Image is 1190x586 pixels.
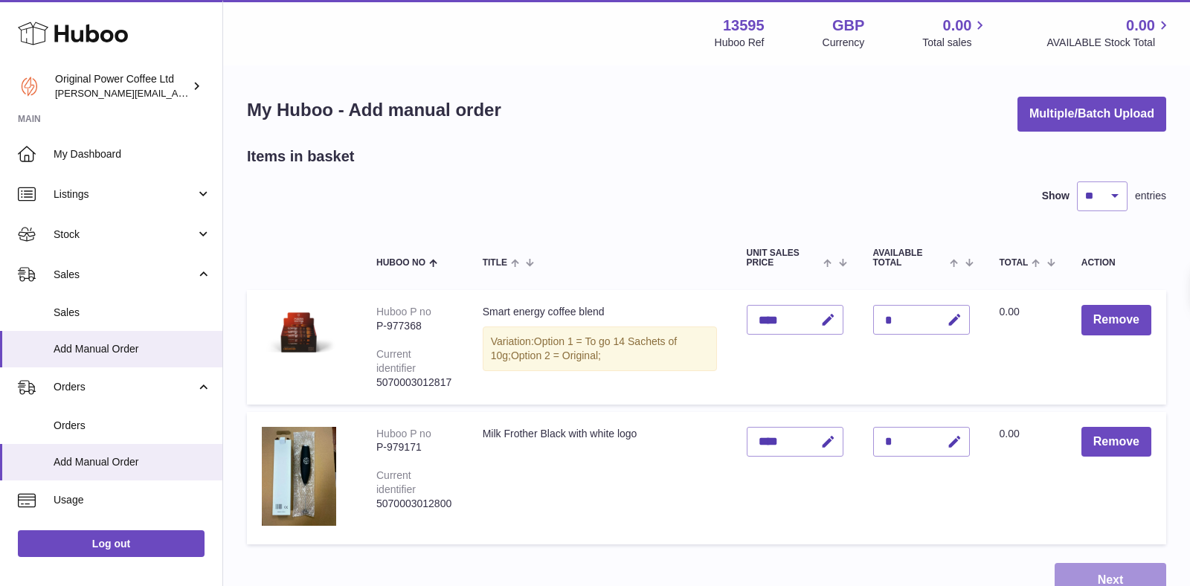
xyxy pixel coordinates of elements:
span: Title [483,258,507,268]
div: Action [1081,258,1151,268]
span: Usage [54,493,211,507]
img: Smart energy coffee blend [262,305,336,361]
span: 0.00 [943,16,972,36]
strong: 13595 [723,16,765,36]
div: 5070003012800 [376,497,453,511]
span: Option 2 = Original; [511,350,601,361]
span: Add Manual Order [54,455,211,469]
div: Original Power Coffee Ltd [55,72,189,100]
span: Sales [54,268,196,282]
span: Orders [54,380,196,394]
span: Add Manual Order [54,342,211,356]
h2: Items in basket [247,146,355,167]
span: Stock [54,228,196,242]
td: Milk Frother Black with white logo [468,412,732,544]
div: P-979171 [376,440,453,454]
div: Current identifier [376,348,416,374]
span: Huboo no [376,258,425,268]
span: AVAILABLE Total [873,248,947,268]
td: Smart energy coffee blend [468,290,732,404]
div: Huboo P no [376,306,431,318]
span: 0.00 [1000,428,1020,439]
div: Huboo Ref [715,36,765,50]
img: Milk Frother Black with white logo [262,427,336,526]
span: 0.00 [1126,16,1155,36]
div: Current identifier [376,469,416,495]
button: Remove [1081,427,1151,457]
span: Unit Sales Price [747,248,820,268]
span: Listings [54,187,196,202]
span: entries [1135,189,1166,203]
span: Sales [54,306,211,320]
span: Option 1 = To go 14 Sachets of 10g; [491,335,678,361]
span: Total [1000,258,1029,268]
span: Total sales [922,36,988,50]
span: 0.00 [1000,306,1020,318]
strong: GBP [832,16,864,36]
button: Remove [1081,305,1151,335]
span: Orders [54,419,211,433]
button: Multiple/Batch Upload [1017,97,1166,132]
h1: My Huboo - Add manual order [247,98,501,122]
div: Currency [823,36,865,50]
a: Log out [18,530,205,557]
div: 5070003012817 [376,376,453,390]
span: AVAILABLE Stock Total [1046,36,1172,50]
a: 0.00 Total sales [922,16,988,50]
div: Variation: [483,326,717,371]
label: Show [1042,189,1070,203]
span: [PERSON_NAME][EMAIL_ADDRESS][DOMAIN_NAME] [55,87,298,99]
img: aline@drinkpowercoffee.com [18,75,40,97]
div: Huboo P no [376,428,431,439]
div: P-977368 [376,319,453,333]
span: My Dashboard [54,147,211,161]
a: 0.00 AVAILABLE Stock Total [1046,16,1172,50]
